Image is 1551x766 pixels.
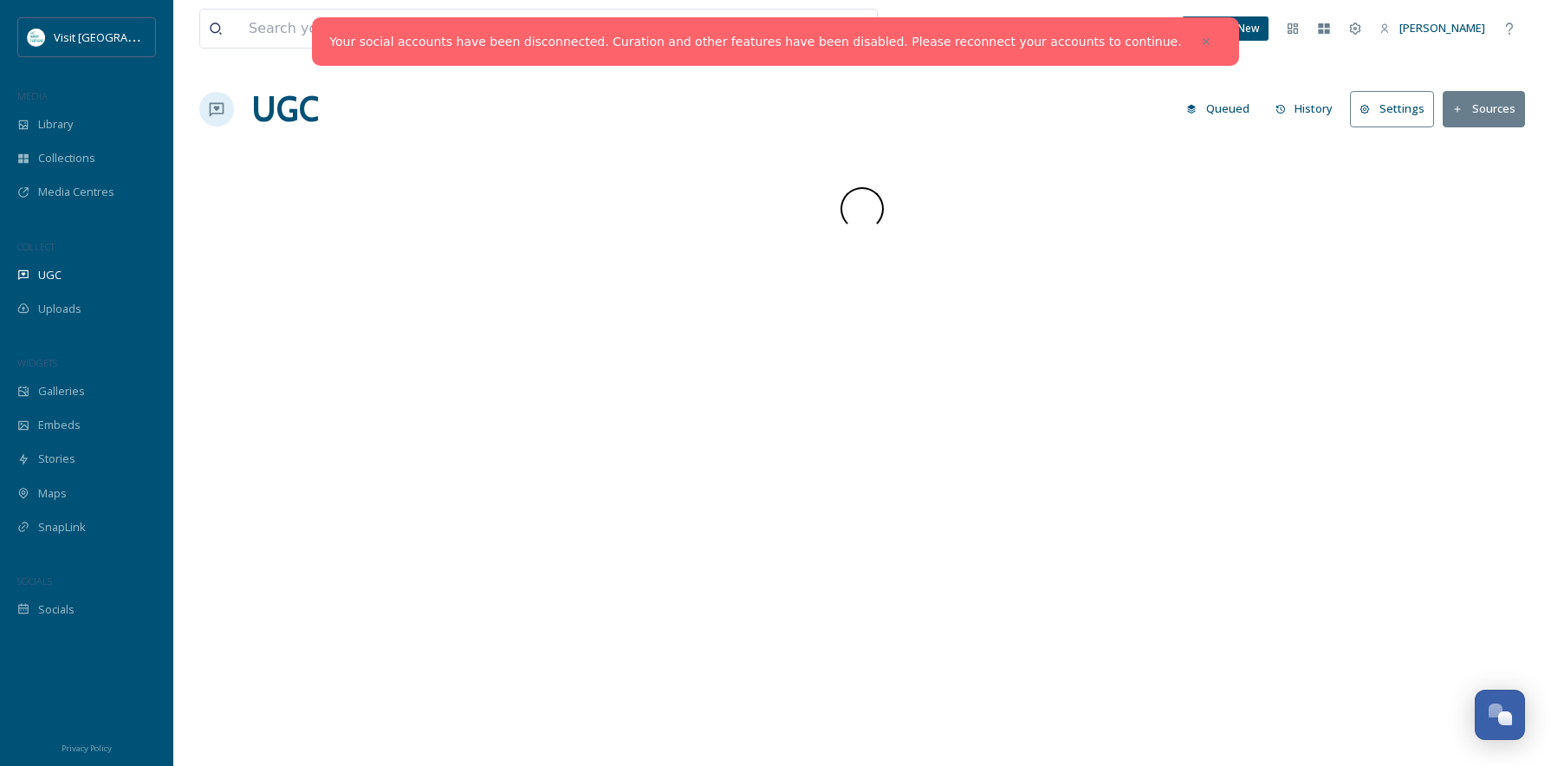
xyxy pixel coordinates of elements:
span: Media Centres [38,184,114,200]
span: Galleries [38,383,85,399]
a: [PERSON_NAME] [1371,11,1494,45]
span: Visit [GEOGRAPHIC_DATA] [54,29,188,45]
button: Queued [1178,92,1258,126]
button: Open Chat [1475,690,1525,740]
span: Library [38,116,73,133]
span: Socials [38,601,75,618]
span: SnapLink [38,519,86,536]
a: What's New [1182,16,1269,41]
button: Settings [1350,91,1434,127]
a: UGC [251,83,319,135]
a: History [1267,92,1351,126]
a: View all files [767,11,868,45]
span: UGC [38,267,62,283]
a: Your social accounts have been disconnected. Curation and other features have been disabled. Plea... [329,33,1181,51]
span: Privacy Policy [62,743,112,754]
span: [PERSON_NAME] [1399,20,1485,36]
img: download.jpeg [28,29,45,46]
span: Uploads [38,301,81,317]
a: Privacy Policy [62,737,112,757]
button: History [1267,92,1342,126]
span: SOCIALS [17,574,52,587]
span: Stories [38,451,75,467]
span: WIDGETS [17,356,57,369]
span: Collections [38,150,95,166]
span: Maps [38,485,67,502]
span: MEDIA [17,89,48,102]
input: Search your library [240,10,736,48]
a: Settings [1350,91,1443,127]
button: Sources [1443,91,1525,127]
span: COLLECT [17,240,55,253]
a: Queued [1178,92,1267,126]
span: Embeds [38,417,81,433]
